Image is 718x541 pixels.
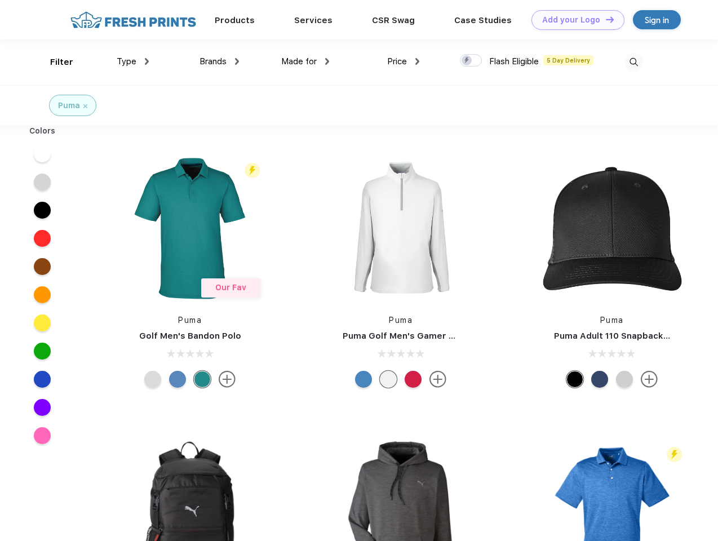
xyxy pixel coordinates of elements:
[591,371,608,388] div: Peacoat with Qut Shd
[537,153,687,303] img: func=resize&h=266
[641,371,658,388] img: more.svg
[387,56,407,66] span: Price
[169,371,186,388] div: Lake Blue
[415,58,419,65] img: dropdown.png
[389,316,413,325] a: Puma
[405,371,422,388] div: Ski Patrol
[372,15,415,25] a: CSR Swag
[178,316,202,325] a: Puma
[325,58,329,65] img: dropdown.png
[600,316,624,325] a: Puma
[144,371,161,388] div: High Rise
[83,104,87,108] img: filter_cancel.svg
[215,283,246,292] span: Our Fav
[115,153,265,303] img: func=resize&h=266
[21,125,64,137] div: Colors
[245,163,260,178] img: flash_active_toggle.svg
[117,56,136,66] span: Type
[50,56,73,69] div: Filter
[633,10,681,29] a: Sign in
[542,15,600,25] div: Add your Logo
[139,331,241,341] a: Golf Men's Bandon Polo
[235,58,239,65] img: dropdown.png
[380,371,397,388] div: Bright White
[566,371,583,388] div: Pma Blk Pma Blk
[200,56,227,66] span: Brands
[194,371,211,388] div: Green Lagoon
[489,56,539,66] span: Flash Eligible
[281,56,317,66] span: Made for
[429,371,446,388] img: more.svg
[294,15,333,25] a: Services
[215,15,255,25] a: Products
[645,14,669,26] div: Sign in
[219,371,236,388] img: more.svg
[145,58,149,65] img: dropdown.png
[58,100,80,112] div: Puma
[326,153,476,303] img: func=resize&h=266
[343,331,521,341] a: Puma Golf Men's Gamer Golf Quarter-Zip
[667,447,682,462] img: flash_active_toggle.svg
[616,371,633,388] div: Quarry Brt Whit
[624,53,643,72] img: desktop_search.svg
[543,55,593,65] span: 5 Day Delivery
[355,371,372,388] div: Bright Cobalt
[606,16,614,23] img: DT
[67,10,200,30] img: fo%20logo%202.webp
